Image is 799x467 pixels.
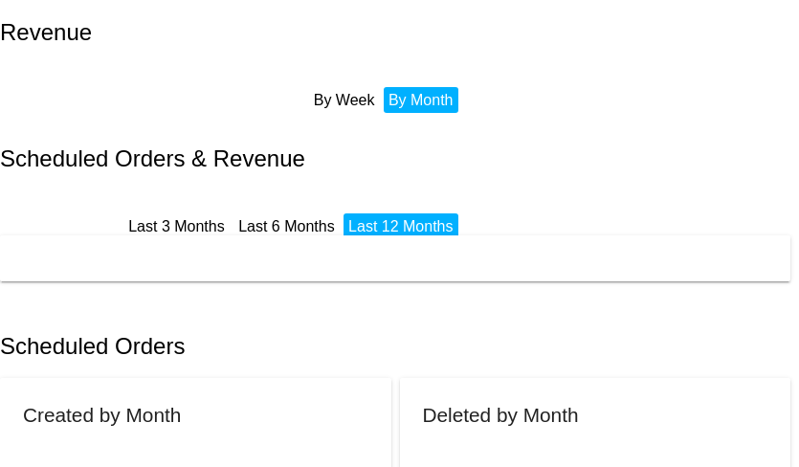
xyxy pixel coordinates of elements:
[238,218,335,234] a: Last 6 Months
[23,404,181,426] h2: Created by Month
[128,218,225,234] a: Last 3 Months
[423,404,579,426] h2: Deleted by Month
[384,87,458,113] li: By Month
[309,87,380,113] li: By Week
[348,218,453,234] a: Last 12 Months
